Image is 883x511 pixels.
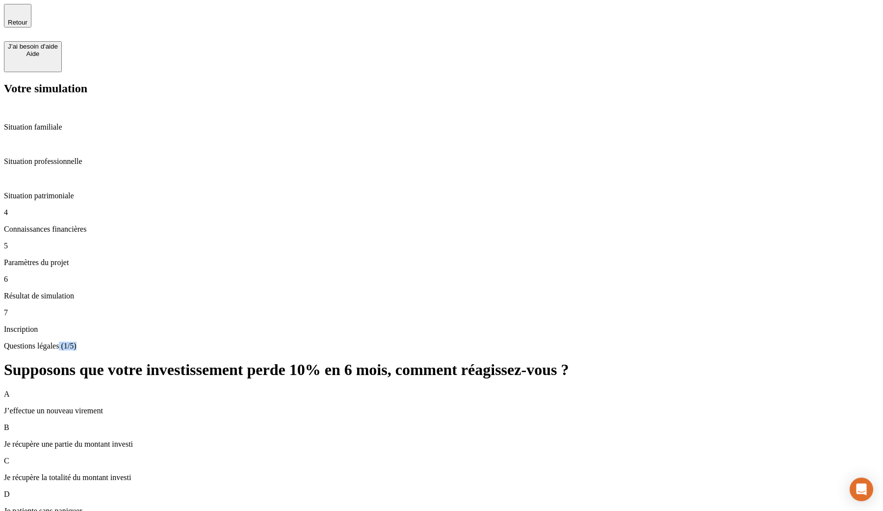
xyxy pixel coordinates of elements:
[4,242,879,250] p: 5
[4,208,879,217] p: 4
[4,423,879,432] p: B
[4,258,879,267] p: Paramètres du projet
[4,82,879,95] h2: Votre simulation
[4,275,879,284] p: 6
[850,478,873,501] div: Open Intercom Messenger
[4,361,879,379] h1: Supposons que votre investissement perde 10% en 6 mois, comment réagissez-vous ?
[4,41,62,72] button: J’ai besoin d'aideAide
[8,50,58,57] div: Aide
[4,473,879,482] p: Je récupère la totalité du montant investi
[4,342,879,350] p: Questions légales (1/5)
[4,191,879,200] p: Situation patrimoniale
[4,157,879,166] p: Situation professionnelle
[4,4,31,27] button: Retour
[8,43,58,50] div: J’ai besoin d'aide
[4,225,879,234] p: Connaissances financières
[4,308,879,317] p: 7
[4,490,879,499] p: D
[4,457,879,465] p: C
[4,292,879,300] p: Résultat de simulation
[4,123,879,132] p: Situation familiale
[4,390,879,399] p: A
[4,325,879,334] p: Inscription
[4,406,879,415] p: J’effectue un nouveau virement
[4,440,879,449] p: Je récupère une partie du montant investi
[8,19,27,26] span: Retour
